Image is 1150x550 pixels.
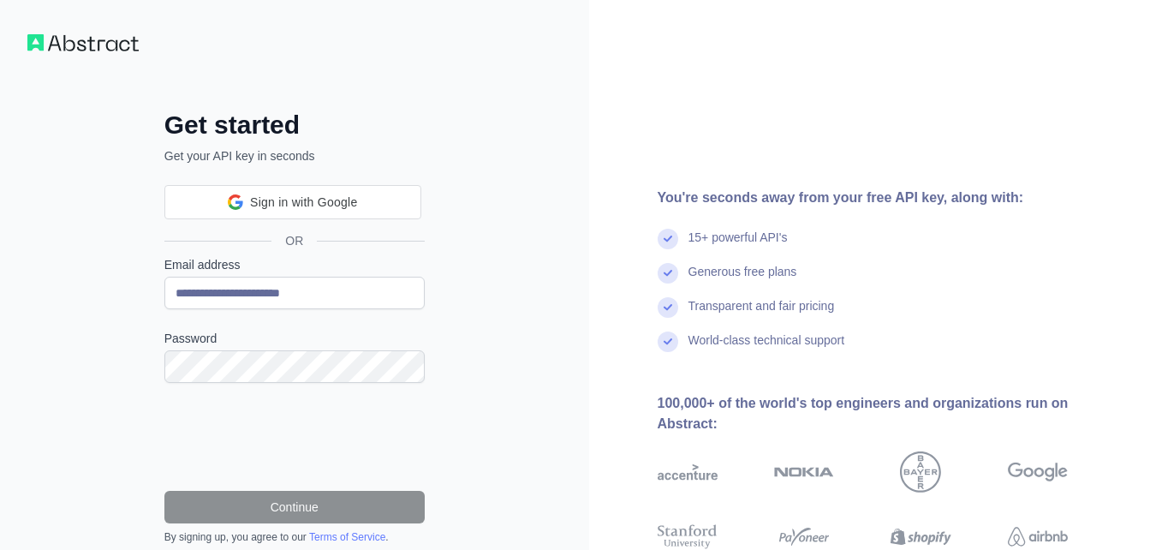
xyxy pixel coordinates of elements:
[658,332,678,352] img: check mark
[164,147,425,164] p: Get your API key in seconds
[688,297,835,332] div: Transparent and fair pricing
[1008,451,1068,493] img: google
[271,232,317,249] span: OR
[164,330,425,347] label: Password
[164,404,425,470] iframe: reCAPTCHA
[658,263,678,284] img: check mark
[658,393,1123,434] div: 100,000+ of the world's top engineers and organizations run on Abstract:
[164,110,425,140] h2: Get started
[27,34,139,51] img: Workflow
[774,451,834,493] img: nokia
[658,451,718,493] img: accenture
[658,188,1123,208] div: You're seconds away from your free API key, along with:
[688,229,788,263] div: 15+ powerful API's
[688,263,797,297] div: Generous free plans
[309,531,385,543] a: Terms of Service
[688,332,845,366] div: World-class technical support
[900,451,941,493] img: bayer
[658,229,678,249] img: check mark
[658,297,678,318] img: check mark
[164,530,425,544] div: By signing up, you agree to our .
[250,194,357,212] span: Sign in with Google
[164,491,425,523] button: Continue
[164,185,421,219] div: Sign in with Google
[164,256,425,273] label: Email address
